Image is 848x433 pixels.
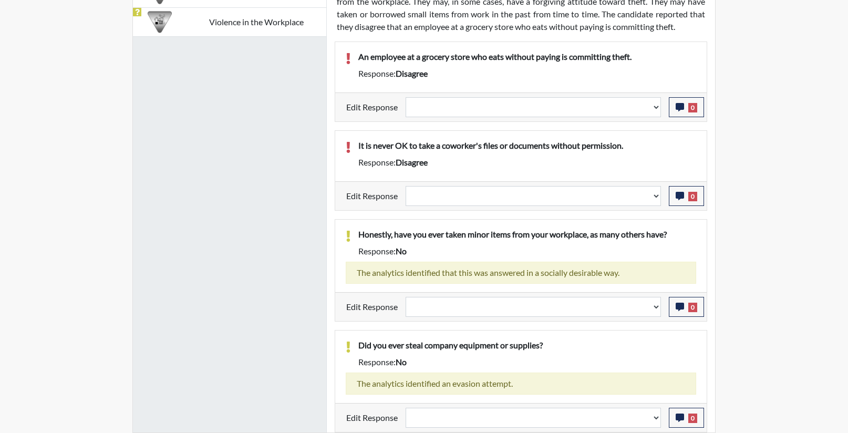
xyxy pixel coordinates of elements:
[396,357,407,367] span: no
[358,50,696,63] p: An employee at a grocery store who eats without paying is committing theft.
[346,297,398,317] label: Edit Response
[346,186,398,206] label: Edit Response
[187,7,326,36] td: Violence in the Workplace
[350,245,704,257] div: Response:
[398,297,669,317] div: Update the test taker's response, the change might impact the score
[346,408,398,428] label: Edit Response
[358,228,696,241] p: Honestly, have you ever taken minor items from your workplace, as many others have?
[688,103,697,112] span: 0
[688,414,697,423] span: 0
[350,356,704,368] div: Response:
[346,373,696,395] div: The analytics identified an evasion attempt.
[346,262,696,284] div: The analytics identified that this was answered in a socially desirable way.
[350,156,704,169] div: Response:
[396,157,428,167] span: disagree
[669,408,704,428] button: 0
[688,303,697,312] span: 0
[688,192,697,201] span: 0
[396,246,407,256] span: no
[669,186,704,206] button: 0
[358,339,696,352] p: Did you ever steal company equipment or supplies?
[346,97,398,117] label: Edit Response
[398,408,669,428] div: Update the test taker's response, the change might impact the score
[669,97,704,117] button: 0
[398,97,669,117] div: Update the test taker's response, the change might impact the score
[148,10,172,34] img: CATEGORY%20ICON-26.eccbb84f.png
[396,68,428,78] span: disagree
[669,297,704,317] button: 0
[358,139,696,152] p: It is never OK to take a coworker's files or documents without permission.
[350,67,704,80] div: Response:
[398,186,669,206] div: Update the test taker's response, the change might impact the score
